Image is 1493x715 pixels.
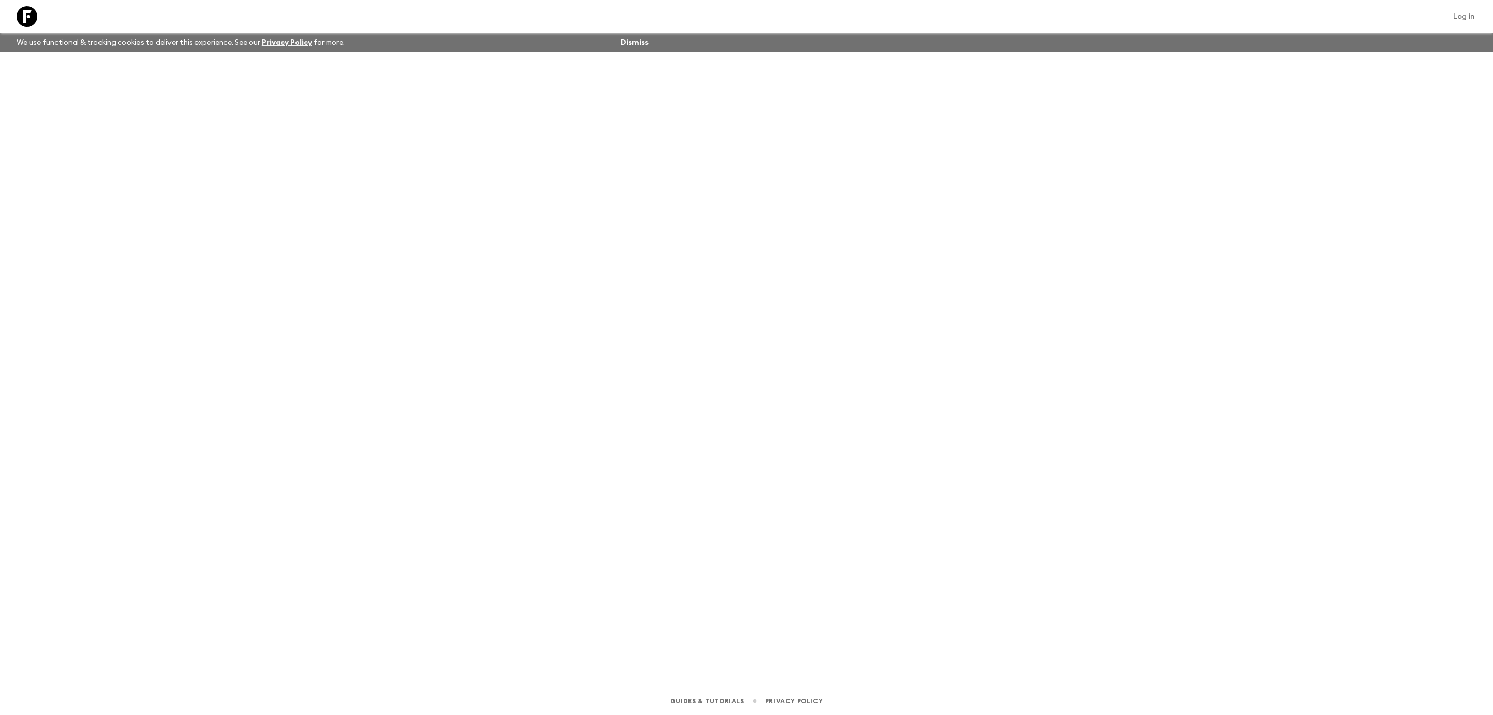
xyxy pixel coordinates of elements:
[765,695,823,707] a: Privacy Policy
[618,35,651,50] button: Dismiss
[1447,9,1481,24] a: Log in
[12,33,349,52] p: We use functional & tracking cookies to deliver this experience. See our for more.
[262,39,312,46] a: Privacy Policy
[670,695,744,707] a: Guides & Tutorials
